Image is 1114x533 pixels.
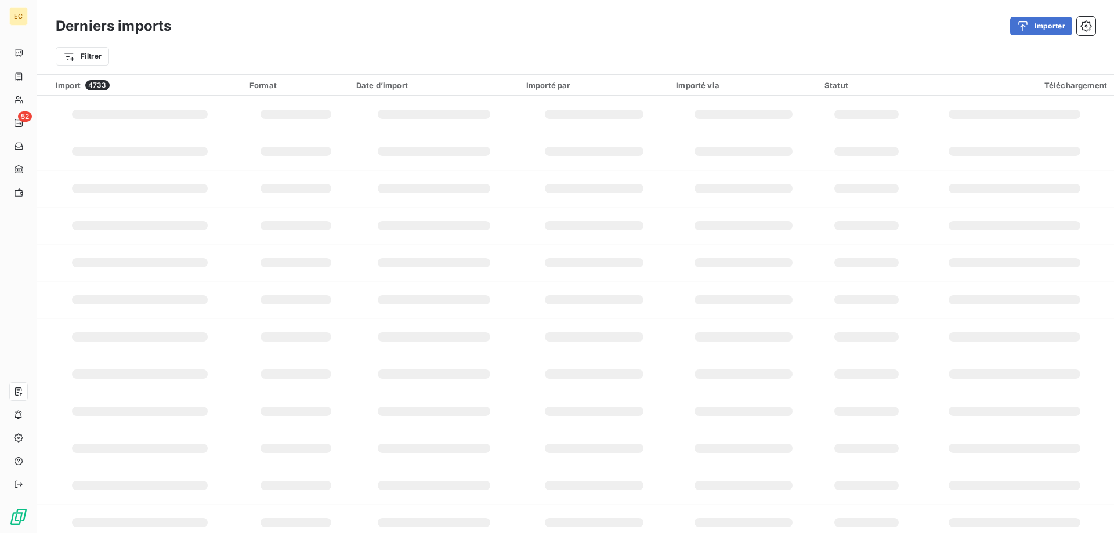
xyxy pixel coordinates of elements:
[85,80,110,90] span: 4733
[676,81,811,90] div: Importé via
[249,81,342,90] div: Format
[1075,494,1102,521] iframe: Intercom live chat
[56,80,236,90] div: Import
[56,47,109,66] button: Filtrer
[922,81,1107,90] div: Téléchargement
[56,16,171,37] h3: Derniers imports
[9,7,28,26] div: EC
[18,111,32,122] span: 52
[356,81,512,90] div: Date d’import
[526,81,662,90] div: Importé par
[9,507,28,526] img: Logo LeanPay
[1010,17,1072,35] button: Importer
[824,81,908,90] div: Statut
